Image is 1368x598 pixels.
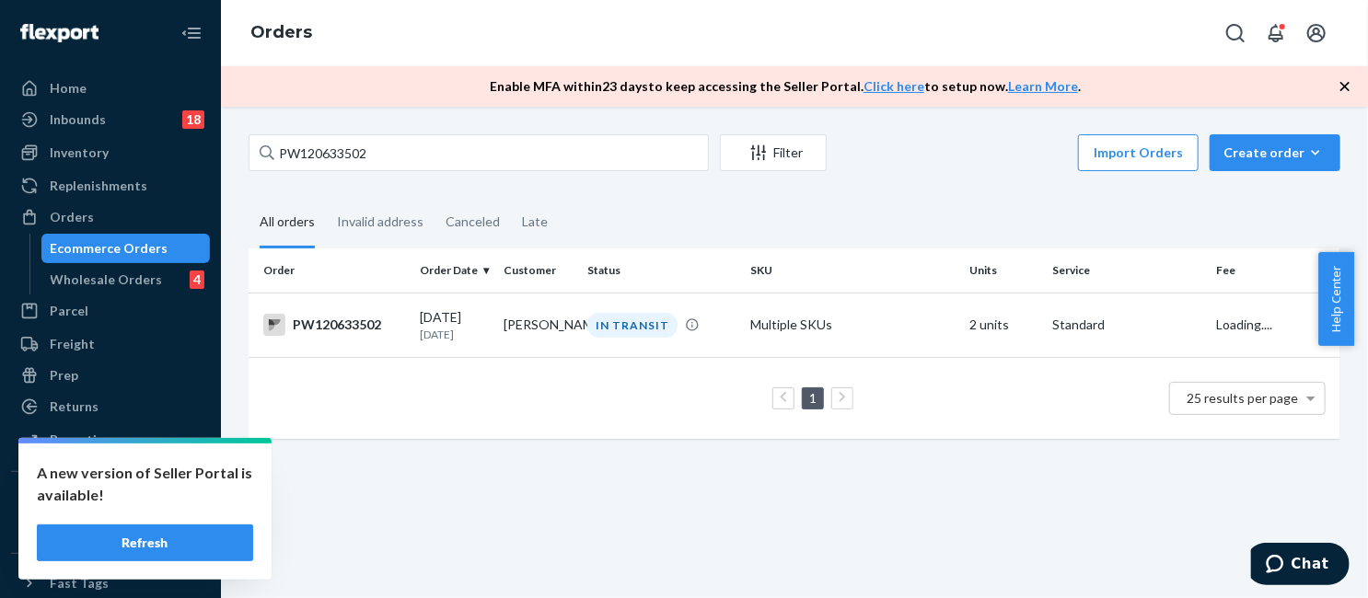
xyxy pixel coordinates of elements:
div: Wholesale Orders [51,270,163,289]
div: Replenishments [50,177,147,195]
div: Late [522,198,548,246]
th: Status [580,248,744,293]
a: Learn More [1008,78,1078,94]
th: Fee [1210,248,1340,293]
div: Customer [504,262,573,278]
div: Prep [50,366,78,385]
button: Close Navigation [173,15,210,52]
button: Help Center [1318,252,1354,346]
p: Enable MFA within 23 days to keep accessing the Seller Portal. to setup now. . [490,77,1081,96]
a: Inventory [11,138,210,167]
a: Page 1 is your current page [806,390,820,406]
button: Refresh [37,524,253,561]
a: Home [11,74,210,103]
div: Inventory [50,144,109,162]
button: Open account menu [1298,15,1335,52]
div: 4 [190,270,204,289]
button: Open Search Box [1217,15,1254,52]
a: Freight [11,329,210,359]
a: Ecommerce Orders [41,234,211,263]
th: Order Date [412,248,496,293]
a: Click here [864,78,924,94]
div: Returns [50,397,99,416]
button: Fast Tags [11,569,210,598]
td: 2 units [962,293,1046,357]
button: Import Orders [1078,134,1199,171]
img: Flexport logo [20,24,99,42]
p: [DATE] [420,327,489,342]
a: Parcel [11,296,210,326]
div: IN TRANSIT [587,313,678,338]
a: Prep [11,361,210,390]
a: Orders [250,22,312,42]
p: A new version of Seller Portal is available! [37,462,253,506]
div: Fast Tags [50,574,109,592]
a: Orders [11,202,210,232]
input: Search orders [249,134,709,171]
button: Create order [1210,134,1340,171]
th: SKU [744,248,962,293]
div: All orders [260,198,315,248]
div: PW120633502 [263,314,405,336]
div: Inbounds [50,110,106,129]
td: Loading.... [1210,293,1340,357]
div: [DATE] [420,308,489,342]
a: Inbounds18 [11,105,210,134]
div: Freight [50,335,95,353]
div: Ecommerce Orders [51,239,168,258]
div: Reporting [50,431,111,449]
div: Home [50,79,87,98]
div: Filter [721,144,826,162]
a: Returns [11,392,210,421]
div: Invalid address [337,198,423,246]
a: Replenishments [11,171,210,201]
a: Reporting [11,425,210,454]
th: Units [962,248,1046,293]
td: Multiple SKUs [744,293,962,357]
span: 25 results per page [1188,390,1299,406]
a: Add Integration [11,523,210,546]
button: Filter [720,134,827,171]
ol: breadcrumbs [236,6,327,60]
th: Order [249,248,412,293]
div: Parcel [50,302,88,320]
div: Orders [50,208,94,226]
p: Standard [1053,316,1202,334]
div: 18 [182,110,204,129]
th: Service [1046,248,1210,293]
td: [PERSON_NAME] [496,293,580,357]
div: Canceled [446,198,500,246]
div: Create order [1223,144,1327,162]
iframe: Opens a widget where you can chat to one of our agents [1251,543,1350,589]
button: Open notifications [1258,15,1294,52]
button: Integrations [11,487,210,516]
a: Wholesale Orders4 [41,265,211,294]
